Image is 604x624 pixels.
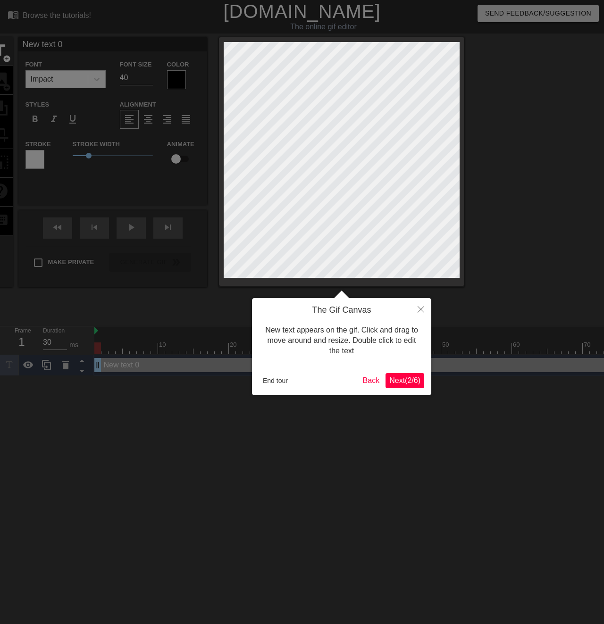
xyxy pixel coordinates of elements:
span: Next ( 2 / 6 ) [389,376,420,384]
button: Next [386,373,424,388]
button: End tour [259,374,292,388]
div: New text appears on the gif. Click and drag to move around and resize. Double click to edit the text [259,316,424,366]
button: Back [359,373,384,388]
h4: The Gif Canvas [259,305,424,316]
button: Close [411,298,431,320]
